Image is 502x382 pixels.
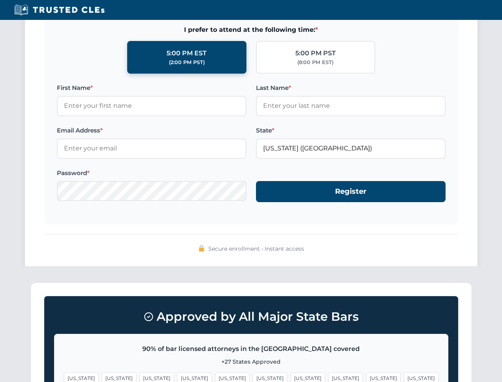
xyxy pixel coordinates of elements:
[256,96,446,116] input: Enter your last name
[64,344,438,354] p: 90% of bar licensed attorneys in the [GEOGRAPHIC_DATA] covered
[12,4,107,16] img: Trusted CLEs
[256,181,446,202] button: Register
[256,83,446,93] label: Last Name
[57,168,246,178] label: Password
[256,138,446,158] input: Florida (FL)
[57,126,246,135] label: Email Address
[54,306,448,327] h3: Approved by All Major State Bars
[57,83,246,93] label: First Name
[57,25,446,35] span: I prefer to attend at the following time:
[57,138,246,158] input: Enter your email
[169,58,205,66] div: (2:00 PM PST)
[208,244,304,253] span: Secure enrollment • Instant access
[295,48,336,58] div: 5:00 PM PST
[297,58,333,66] div: (8:00 PM EST)
[64,357,438,366] p: +27 States Approved
[167,48,207,58] div: 5:00 PM EST
[256,126,446,135] label: State
[198,245,205,251] img: 🔒
[57,96,246,116] input: Enter your first name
